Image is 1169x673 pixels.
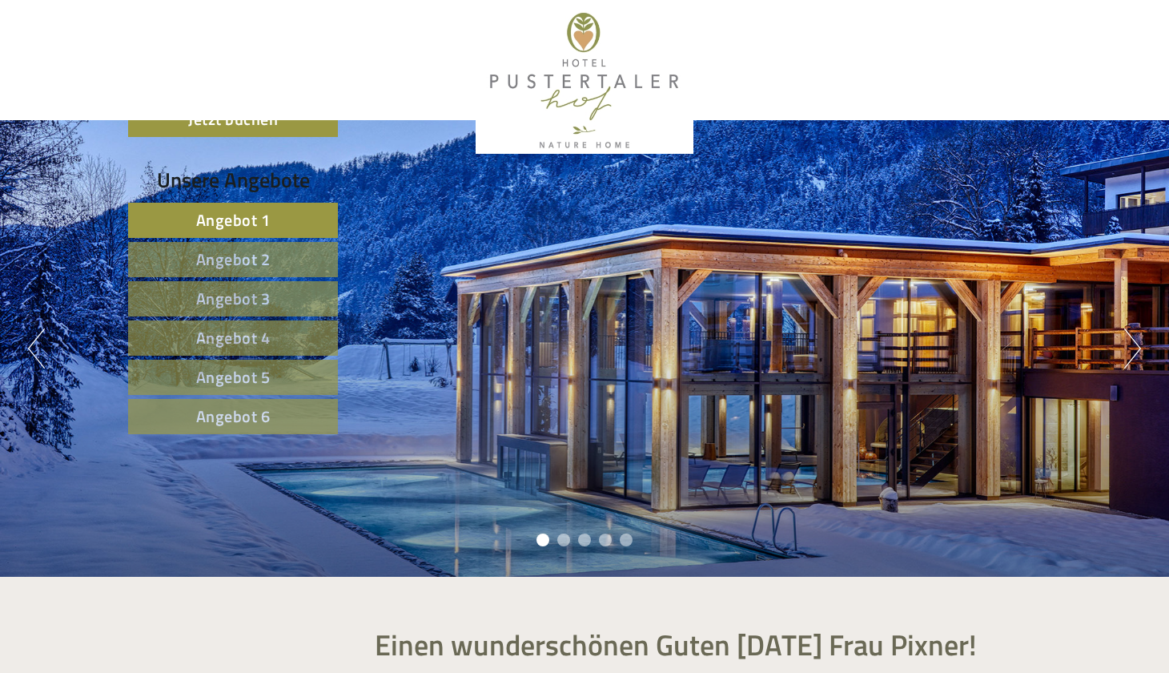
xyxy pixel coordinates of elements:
[196,208,271,232] span: Angebot 1
[196,325,271,350] span: Angebot 4
[1124,328,1141,369] button: Next
[28,328,45,369] button: Previous
[128,165,338,195] div: Unsere Angebote
[196,404,271,429] span: Angebot 6
[196,286,271,311] span: Angebot 3
[375,629,977,661] h1: Einen wunderschönen Guten [DATE] Frau Pixner!
[196,247,271,272] span: Angebot 2
[196,365,271,389] span: Angebot 5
